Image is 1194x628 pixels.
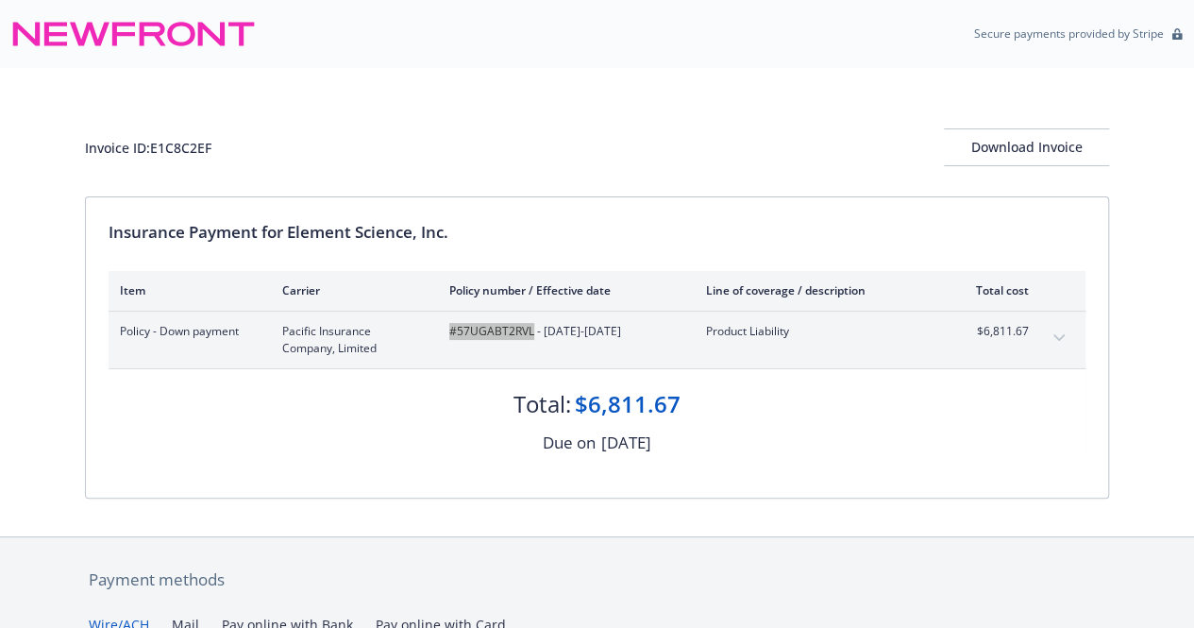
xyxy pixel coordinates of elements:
[282,323,419,357] span: Pacific Insurance Company, Limited
[601,431,651,455] div: [DATE]
[513,388,571,420] div: Total:
[958,282,1029,298] div: Total cost
[944,129,1109,165] div: Download Invoice
[958,323,1029,340] span: $6,811.67
[282,282,419,298] div: Carrier
[543,431,596,455] div: Due on
[120,282,252,298] div: Item
[706,323,928,340] span: Product Liability
[449,282,676,298] div: Policy number / Effective date
[944,128,1109,166] button: Download Invoice
[706,282,928,298] div: Line of coverage / description
[85,138,211,158] div: Invoice ID: E1C8C2EF
[120,323,252,340] span: Policy - Down payment
[1044,323,1074,353] button: expand content
[974,25,1164,42] p: Secure payments provided by Stripe
[449,323,676,340] span: #57UGABT2RVL - [DATE]-[DATE]
[109,312,1085,368] div: Policy - Down paymentPacific Insurance Company, Limited#57UGABT2RVL - [DATE]-[DATE]Product Liabil...
[575,388,681,420] div: $6,811.67
[109,220,1085,245] div: Insurance Payment for Element Science, Inc.
[89,568,1105,592] div: Payment methods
